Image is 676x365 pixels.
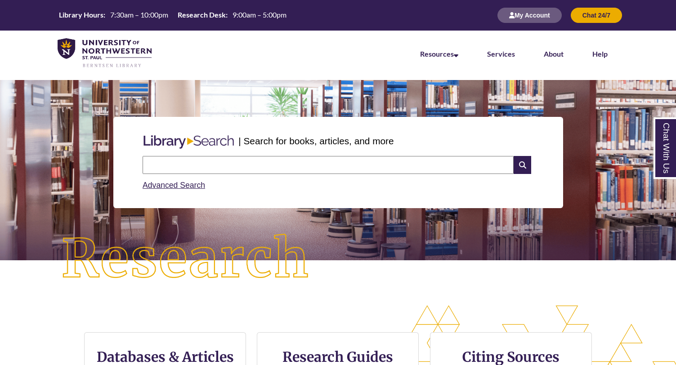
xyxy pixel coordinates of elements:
[110,10,168,19] span: 7:30am – 10:00pm
[34,206,338,312] img: Research
[420,49,458,58] a: Resources
[238,134,394,148] p: | Search for books, articles, and more
[174,10,229,20] th: Research Desk:
[58,38,152,68] img: UNWSP Library Logo
[592,49,608,58] a: Help
[497,8,562,23] button: My Account
[514,156,531,174] i: Search
[497,11,562,19] a: My Account
[487,49,515,58] a: Services
[233,10,287,19] span: 9:00am – 5:00pm
[571,8,622,23] button: Chat 24/7
[55,10,290,21] a: Hours Today
[143,181,205,190] a: Advanced Search
[544,49,564,58] a: About
[571,11,622,19] a: Chat 24/7
[139,132,238,152] img: Libary Search
[55,10,290,20] table: Hours Today
[55,10,107,20] th: Library Hours:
